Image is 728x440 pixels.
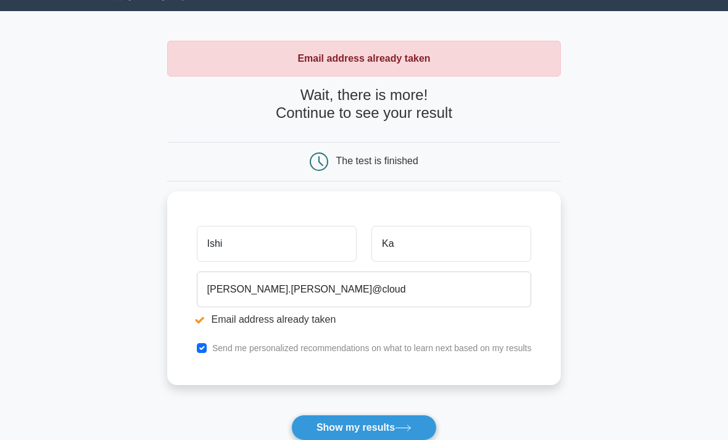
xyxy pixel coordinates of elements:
[197,226,357,262] input: First name
[297,53,430,64] strong: Email address already taken
[336,156,418,166] div: The test is finished
[167,86,561,122] h4: Wait, there is more! Continue to see your result
[197,312,532,327] li: Email address already taken
[212,343,532,353] label: Send me personalized recommendations on what to learn next based on my results
[371,226,531,262] input: Last name
[197,272,532,307] input: Email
